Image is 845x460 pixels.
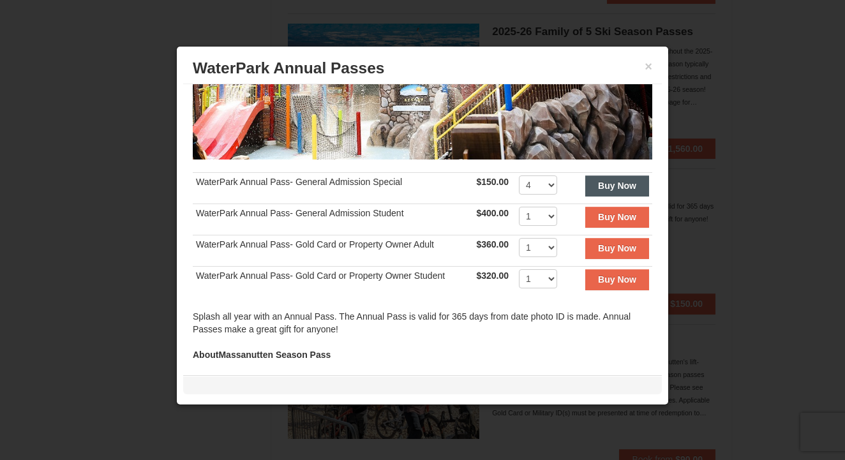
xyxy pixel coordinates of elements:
strong: Buy Now [598,243,636,253]
strong: Buy Now [598,274,636,285]
button: Buy Now [585,238,649,258]
strong: Buy Now [598,181,636,191]
strong: $360.00 [476,239,509,249]
button: × [645,60,652,73]
td: WaterPark Annual Pass- Gold Card or Property Owner Student [193,267,473,298]
td: WaterPark Annual Pass- General Admission Special [193,173,473,204]
button: Buy Now [585,175,649,196]
span: About [193,350,218,360]
strong: Massanutten Season Pass [193,350,331,360]
strong: $150.00 [476,177,509,187]
strong: Buy Now [598,212,636,222]
h3: WaterPark Annual Passes [193,59,652,78]
td: WaterPark Annual Pass- General Admission Student [193,204,473,235]
div: Excellent Value! Our WaterPark, Ski, and Bike Park Season passes are the perfect way to keep your... [193,348,652,387]
strong: $400.00 [476,208,509,218]
button: Buy Now [585,269,649,290]
div: Splash all year with an Annual Pass. The Annual Pass is valid for 365 days from date photo ID is ... [193,310,652,348]
strong: $320.00 [476,271,509,281]
button: Buy Now [585,207,649,227]
td: WaterPark Annual Pass- Gold Card or Property Owner Adult [193,235,473,267]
